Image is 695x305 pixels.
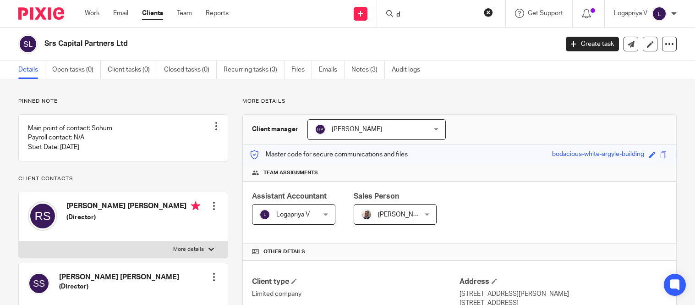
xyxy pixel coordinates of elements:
[52,61,101,79] a: Open tasks (0)
[252,277,460,287] h4: Client type
[315,124,326,135] img: svg%3E
[252,289,460,299] p: Limited company
[142,9,163,18] a: Clients
[252,125,298,134] h3: Client manager
[460,289,667,299] p: [STREET_ADDRESS][PERSON_NAME]
[552,150,644,160] div: bodacious-white-argyle-building
[28,201,57,231] img: svg%3E
[361,209,372,220] img: Matt%20Circle.png
[18,34,38,54] img: svg%3E
[18,61,45,79] a: Details
[18,175,228,183] p: Client contacts
[652,6,667,21] img: svg%3E
[259,209,270,220] img: svg%3E
[276,211,310,218] span: Logapriya V
[614,9,647,18] p: Logapriya V
[332,126,382,133] span: [PERSON_NAME]
[242,98,677,105] p: More details
[59,272,179,282] h4: [PERSON_NAME] [PERSON_NAME]
[378,211,428,218] span: [PERSON_NAME]
[291,61,312,79] a: Files
[59,282,179,291] h5: (Director)
[395,11,478,19] input: Search
[206,9,229,18] a: Reports
[173,246,204,253] p: More details
[164,61,217,79] a: Closed tasks (0)
[351,61,385,79] a: Notes (3)
[354,193,399,200] span: Sales Person
[263,248,305,255] span: Other details
[18,98,228,105] p: Pinned note
[66,201,200,213] h4: [PERSON_NAME] [PERSON_NAME]
[252,193,327,200] span: Assistant Accountant
[392,61,427,79] a: Audit logs
[263,169,318,177] span: Team assignments
[177,9,192,18] a: Team
[484,8,493,17] button: Clear
[44,39,450,49] h2: Srs Capital Partners Ltd
[113,9,128,18] a: Email
[18,7,64,20] img: Pixie
[566,37,619,51] a: Create task
[108,61,157,79] a: Client tasks (0)
[319,61,345,79] a: Emails
[191,201,200,211] i: Primary
[250,150,408,159] p: Master code for secure communications and files
[28,272,50,294] img: svg%3E
[224,61,285,79] a: Recurring tasks (3)
[460,277,667,287] h4: Address
[528,10,563,17] span: Get Support
[85,9,99,18] a: Work
[66,213,200,222] h5: (Director)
